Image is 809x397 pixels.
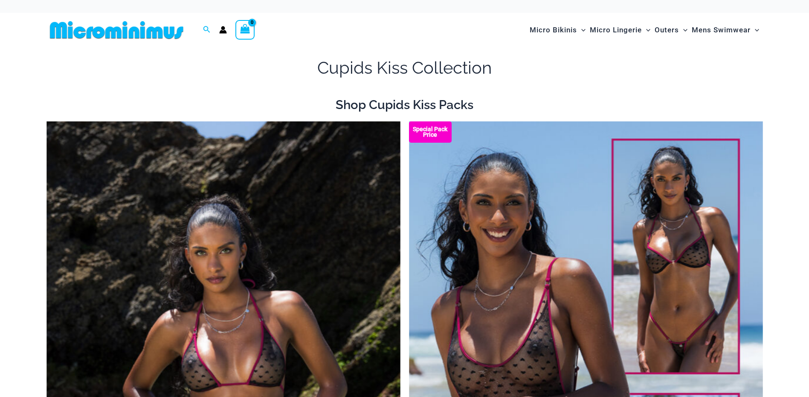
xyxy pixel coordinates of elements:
[692,19,751,41] span: Mens Swimwear
[655,19,679,41] span: Outers
[526,16,763,44] nav: Site Navigation
[528,17,588,43] a: Micro BikinisMenu ToggleMenu Toggle
[219,26,227,34] a: Account icon link
[46,97,763,113] h2: Shop Cupids Kiss Packs
[530,19,577,41] span: Micro Bikinis
[203,25,211,35] a: Search icon link
[46,56,763,80] h1: Cupids Kiss Collection
[235,20,255,40] a: View Shopping Cart, empty
[751,19,759,41] span: Menu Toggle
[652,17,690,43] a: OutersMenu ToggleMenu Toggle
[46,20,187,40] img: MM SHOP LOGO FLAT
[409,127,452,138] b: Special Pack Price
[588,17,652,43] a: Micro LingerieMenu ToggleMenu Toggle
[690,17,761,43] a: Mens SwimwearMenu ToggleMenu Toggle
[642,19,650,41] span: Menu Toggle
[679,19,687,41] span: Menu Toggle
[577,19,586,41] span: Menu Toggle
[590,19,642,41] span: Micro Lingerie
